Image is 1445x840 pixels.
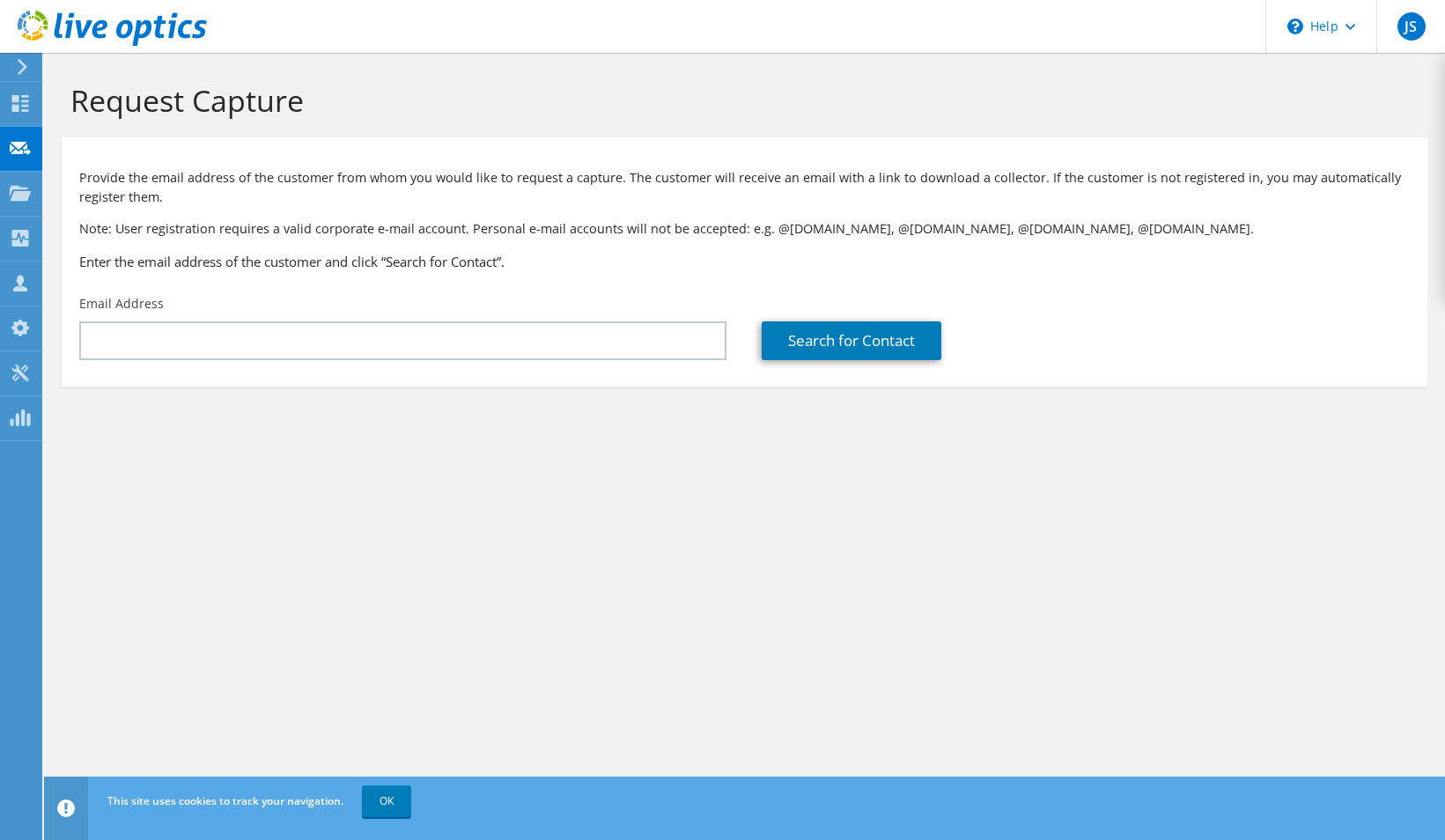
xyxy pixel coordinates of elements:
[362,785,411,817] a: OK
[70,82,1410,119] h1: Request Capture
[79,252,1410,271] h3: Enter the email address of the customer and click “Search for Contact”.
[1287,18,1303,34] svg: \n
[762,321,941,360] a: Search for Contact
[79,295,164,313] label: Email Address
[79,168,1410,207] p: Provide the email address of the customer from whom you would like to request a capture. The cust...
[107,793,343,808] span: This site uses cookies to track your navigation.
[1397,12,1426,41] span: JS
[79,219,1410,239] p: Note: User registration requires a valid corporate e-mail account. Personal e-mail accounts will ...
